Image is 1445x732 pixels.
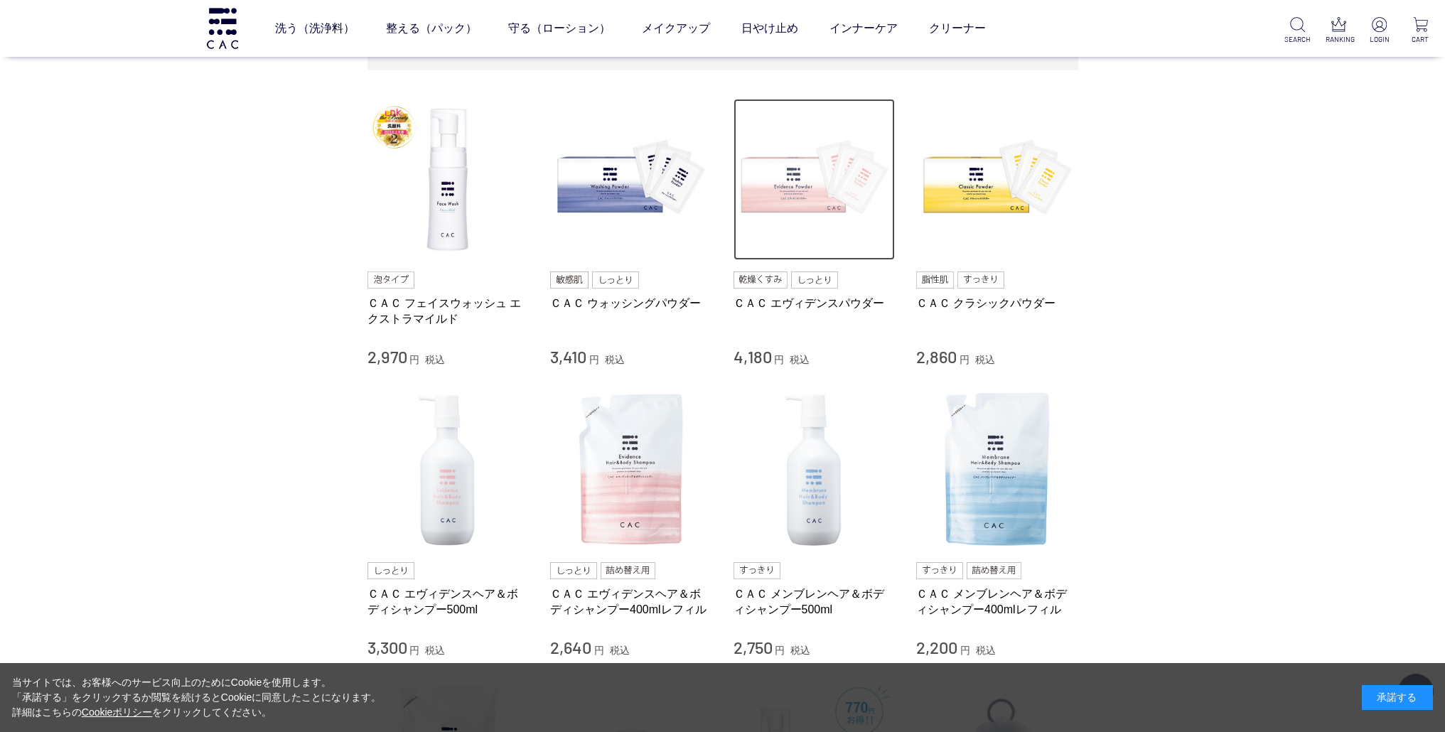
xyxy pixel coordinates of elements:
span: 税込 [975,354,995,365]
img: ＣＡＣ エヴィデンスヘア＆ボディシャンプー400mlレフィル [550,389,712,551]
a: クリーナー [929,9,986,48]
a: 守る（ローション） [508,9,611,48]
span: 税込 [605,354,625,365]
img: logo [205,8,240,48]
a: ＣＡＣ クラシックパウダー [916,296,1078,311]
img: すっきり [916,562,963,579]
span: 税込 [425,645,445,656]
a: LOGIN [1366,17,1392,45]
span: 税込 [790,354,810,365]
a: ＣＡＣ フェイスウォッシュ エクストラマイルド [367,296,530,326]
img: 詰め替え用 [967,562,1021,579]
span: 円 [960,645,970,656]
img: ＣＡＣ エヴィデンスヘア＆ボディシャンプー500ml [367,389,530,551]
span: 円 [594,645,604,656]
span: 税込 [790,645,810,656]
img: 乾燥くすみ [734,271,788,289]
span: 2,200 [916,637,957,657]
a: 整える（パック） [386,9,477,48]
a: ＣＡＣ エヴィデンスパウダー [734,296,896,311]
img: 敏感肌 [550,271,589,289]
p: SEARCH [1284,34,1311,45]
span: 円 [774,354,784,365]
span: 2,970 [367,346,407,367]
a: Cookieポリシー [82,706,153,718]
a: 日やけ止め [741,9,798,48]
img: しっとり [367,562,414,579]
span: 円 [409,354,419,365]
img: 脂性肌 [916,271,954,289]
span: 税込 [610,645,630,656]
img: すっきり [957,271,1004,289]
span: 3,410 [550,346,586,367]
a: 洗う（洗浄料） [275,9,355,48]
img: ＣＡＣ ウォッシングパウダー [550,99,712,261]
p: RANKING [1326,34,1352,45]
div: 当サイトでは、お客様へのサービス向上のためにCookieを使用します。 「承諾する」をクリックするか閲覧を続けるとCookieに同意したことになります。 詳細はこちらの をクリックしてください。 [12,675,382,720]
span: 円 [409,645,419,656]
span: 円 [960,354,969,365]
img: ＣＡＣ フェイスウォッシュ エクストラマイルド [367,99,530,261]
img: しっとり [592,271,639,289]
span: 2,750 [734,637,773,657]
img: ＣＡＣ メンブレンヘア＆ボディシャンプー400mlレフィル [916,389,1078,551]
span: 税込 [976,645,996,656]
img: ＣＡＣ メンブレンヘア＆ボディシャンプー500ml [734,389,896,551]
span: 2,640 [550,637,591,657]
a: SEARCH [1284,17,1311,45]
span: 3,300 [367,637,407,657]
a: RANKING [1326,17,1352,45]
a: ＣＡＣ メンブレンヘア＆ボディシャンプー500ml [734,586,896,617]
span: 4,180 [734,346,772,367]
div: 承諾する [1362,685,1433,710]
img: 詰め替え用 [601,562,655,579]
img: すっきり [734,562,780,579]
a: CART [1407,17,1434,45]
img: ＣＡＣ エヴィデンスパウダー [734,99,896,261]
a: インナーケア [829,9,898,48]
a: ＣＡＣ エヴィデンスヘア＆ボディシャンプー400mlレフィル [550,586,712,617]
p: CART [1407,34,1434,45]
a: ＣＡＣ エヴィデンスヘア＆ボディシャンプー500ml [367,586,530,617]
a: ＣＡＣ メンブレンヘア＆ボディシャンプー400mlレフィル [916,586,1078,617]
span: 円 [589,354,599,365]
a: ＣＡＣ ウォッシングパウダー [550,296,712,311]
img: しっとり [550,562,597,579]
p: LOGIN [1366,34,1392,45]
span: 円 [775,645,785,656]
img: 泡タイプ [367,271,414,289]
a: メイクアップ [642,9,710,48]
img: ＣＡＣ クラシックパウダー [916,99,1078,261]
span: 税込 [425,354,445,365]
img: しっとり [791,271,838,289]
span: 2,860 [916,346,957,367]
